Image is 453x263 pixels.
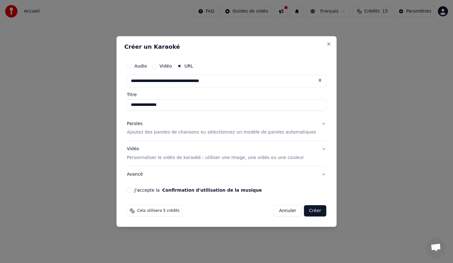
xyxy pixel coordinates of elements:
button: Avancé [127,166,326,183]
label: URL [184,64,193,68]
p: Personnaliser le vidéo de karaoké : utiliser une image, une vidéo ou une couleur [127,155,304,161]
label: J'accepte la [134,188,262,192]
button: Créer [304,205,326,216]
label: Vidéo [159,64,172,68]
label: Audio [134,64,147,68]
span: Cela utilisera 5 crédits [137,208,179,213]
h2: Créer un Karaoké [124,44,329,50]
div: Vidéo [127,146,304,161]
div: Paroles [127,121,143,127]
button: ParolesAjoutez des paroles de chansons ou sélectionnez un modèle de paroles automatiques [127,116,326,141]
label: Titre [127,92,326,97]
p: Ajoutez des paroles de chansons ou sélectionnez un modèle de paroles automatiques [127,129,316,136]
button: Annuler [274,205,301,216]
button: J'accepte la [162,188,262,192]
button: VidéoPersonnaliser le vidéo de karaoké : utiliser une image, une vidéo ou une couleur [127,141,326,166]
